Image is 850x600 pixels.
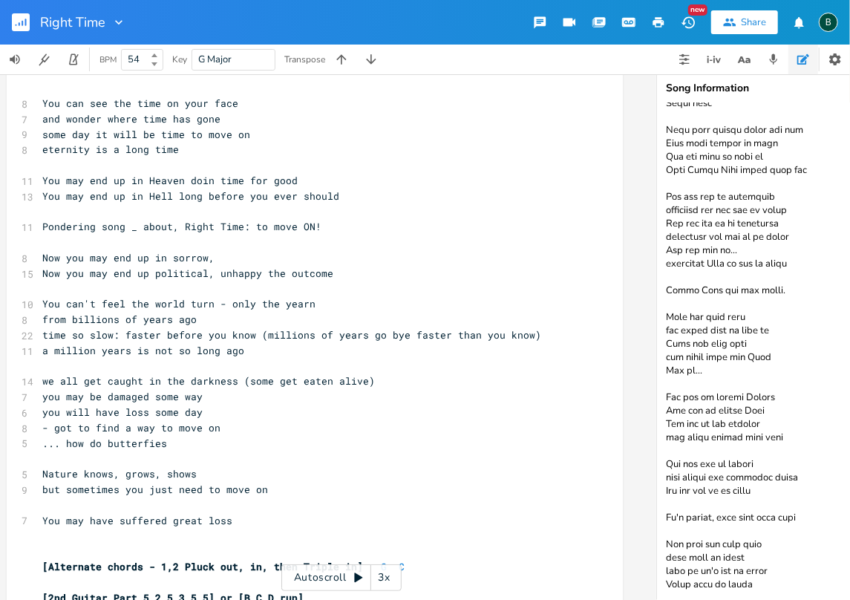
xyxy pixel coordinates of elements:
[99,56,117,64] div: BPM
[42,328,541,342] span: time so slow: faster before you know (millions of years go bye faster than you know)
[42,374,375,388] span: we all get caught in the darkness (some get eaten alive)
[741,16,766,29] div: Share
[42,421,220,434] span: - got to find a way to move on
[42,467,197,480] span: Nature knows, grows, shows
[42,297,316,310] span: You can't feel the world turn - only the yearn
[42,128,250,141] span: some day it will be time to move on
[371,564,398,591] div: 3x
[281,564,402,591] div: Autoscroll
[42,267,333,280] span: Now you may end up political, unhappy the outcome
[42,143,179,156] span: eternity is a long time
[42,220,321,233] span: Pondering song _ about, Right Time: to move ON!
[688,4,707,16] div: New
[284,55,325,64] div: Transpose
[819,5,838,39] button: B
[42,97,238,110] span: You can see the time on your face
[42,344,244,357] span: a million years is not so long ago
[673,9,703,36] button: New
[172,55,187,64] div: Key
[381,560,387,573] span: G
[42,437,167,450] span: ... how do butterfies
[42,560,363,573] span: [Alternate chords - 1,2 Pluck out, in, then Triple in]
[711,10,778,34] button: Share
[42,390,203,403] span: you may be damaged some way
[198,53,232,66] span: G Major
[42,174,298,187] span: You may end up in Heaven doin time for good
[42,483,268,496] span: but sometimes you just need to move on
[42,405,203,419] span: you will have loss some day
[819,13,838,32] div: BruCe
[40,16,105,29] span: Right Time
[42,514,232,527] span: You may have suffered great loss
[399,560,405,573] span: C
[42,189,339,203] span: You may end up in Hell long before you ever should
[42,251,215,264] span: Now you may end up in sorrow,
[42,313,197,326] span: from billions of years ago
[42,112,220,125] span: and wonder where time has gone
